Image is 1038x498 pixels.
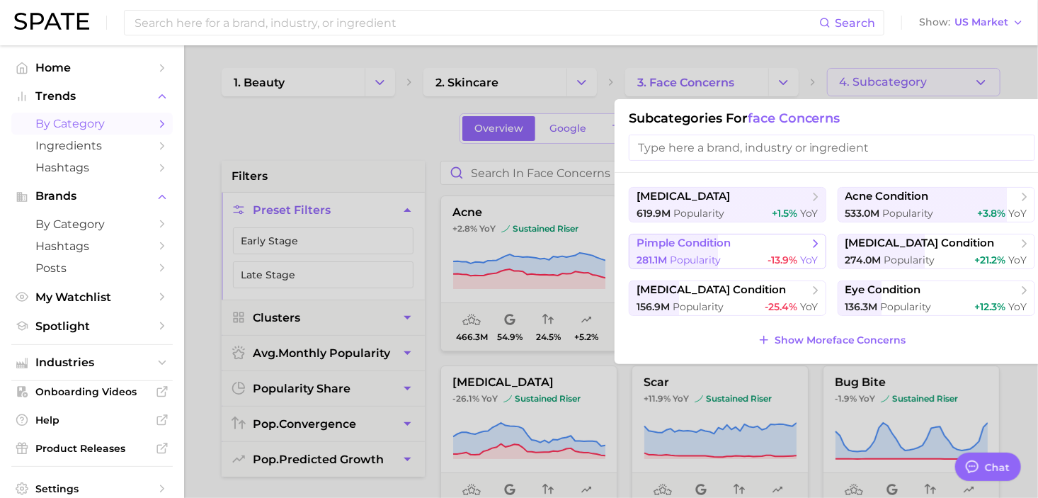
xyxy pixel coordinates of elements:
[35,290,149,304] span: My Watchlist
[11,315,173,337] a: Spotlight
[775,334,906,346] span: Show More face concerns
[975,300,1006,313] span: +12.3%
[11,135,173,157] a: Ingredients
[35,61,149,74] span: Home
[838,281,1035,316] button: eye condition136.3m Popularity+12.3% YoY
[14,13,89,30] img: SPATE
[637,190,730,203] span: [MEDICAL_DATA]
[883,207,934,220] span: Popularity
[637,254,667,266] span: 281.1m
[35,482,149,495] span: Settings
[800,207,819,220] span: YoY
[35,356,149,369] span: Industries
[629,111,1035,126] h1: Subcategories for
[11,352,173,373] button: Industries
[11,57,173,79] a: Home
[845,207,880,220] span: 533.0m
[1009,300,1027,313] span: YoY
[800,300,819,313] span: YoY
[673,207,724,220] span: Popularity
[975,254,1006,266] span: +21.2%
[11,257,173,279] a: Posts
[629,187,826,222] button: [MEDICAL_DATA]619.9m Popularity+1.5% YoY
[845,283,921,297] span: eye condition
[35,90,149,103] span: Trends
[35,217,149,231] span: by Category
[954,18,1008,26] span: US Market
[670,254,721,266] span: Popularity
[673,300,724,313] span: Popularity
[884,254,935,266] span: Popularity
[35,190,149,203] span: Brands
[768,254,797,266] span: -13.9%
[11,438,173,459] a: Product Releases
[838,234,1035,269] button: [MEDICAL_DATA] condition274.0m Popularity+21.2% YoY
[748,111,840,126] span: face concerns
[845,300,878,313] span: 136.3m
[629,281,826,316] button: [MEDICAL_DATA] condition156.9m Popularity-25.4% YoY
[765,300,797,313] span: -25.4%
[978,207,1006,220] span: +3.8%
[845,190,929,203] span: acne condition
[11,286,173,308] a: My Watchlist
[1009,207,1027,220] span: YoY
[845,254,882,266] span: 274.0m
[11,381,173,402] a: Onboarding Videos
[11,86,173,107] button: Trends
[35,161,149,174] span: Hashtags
[35,414,149,426] span: Help
[11,213,173,235] a: by Category
[800,254,819,266] span: YoY
[637,237,731,250] span: pimple condition
[35,139,149,152] span: Ingredients
[11,157,173,179] a: Hashtags
[35,261,149,275] span: Posts
[916,13,1027,32] button: ShowUS Market
[11,113,173,135] a: by Category
[629,234,826,269] button: pimple condition281.1m Popularity-13.9% YoY
[35,239,149,253] span: Hashtags
[1009,254,1027,266] span: YoY
[133,11,819,35] input: Search here for a brand, industry, or ingredient
[11,186,173,207] button: Brands
[11,409,173,431] a: Help
[35,319,149,333] span: Spotlight
[35,385,149,398] span: Onboarding Videos
[835,16,875,30] span: Search
[35,442,149,455] span: Product Releases
[845,237,995,250] span: [MEDICAL_DATA] condition
[629,135,1035,161] input: Type here a brand, industry or ingredient
[35,117,149,130] span: by Category
[637,283,786,297] span: [MEDICAL_DATA] condition
[881,300,932,313] span: Popularity
[919,18,950,26] span: Show
[637,207,671,220] span: 619.9m
[11,235,173,257] a: Hashtags
[838,187,1035,222] button: acne condition533.0m Popularity+3.8% YoY
[754,330,910,350] button: Show Moreface concerns
[772,207,797,220] span: +1.5%
[637,300,670,313] span: 156.9m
